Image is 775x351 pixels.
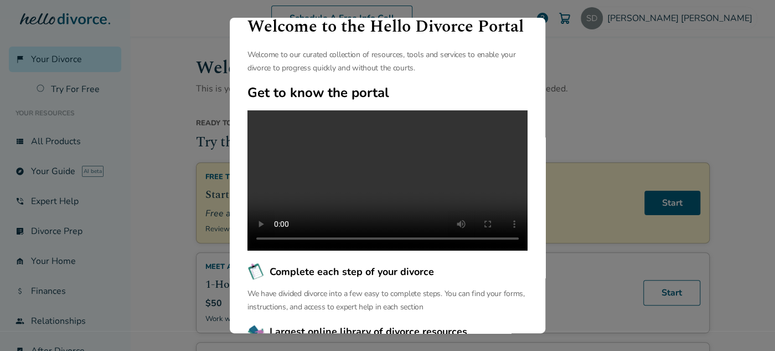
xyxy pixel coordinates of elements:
[247,84,528,101] h2: Get to know the portal
[270,324,467,339] span: Largest online library of divorce resources
[247,323,265,340] img: Largest online library of divorce resources
[720,298,775,351] iframe: Chat Widget
[247,14,528,39] h1: Welcome to the Hello Divorce Portal
[247,263,265,281] img: Complete each step of your divorce
[247,287,528,314] p: We have divided divorce into a few easy to complete steps. You can find your forms, instructions,...
[247,48,528,75] p: Welcome to our curated collection of resources, tools and services to enable your divorce to prog...
[270,264,434,279] span: Complete each step of your divorce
